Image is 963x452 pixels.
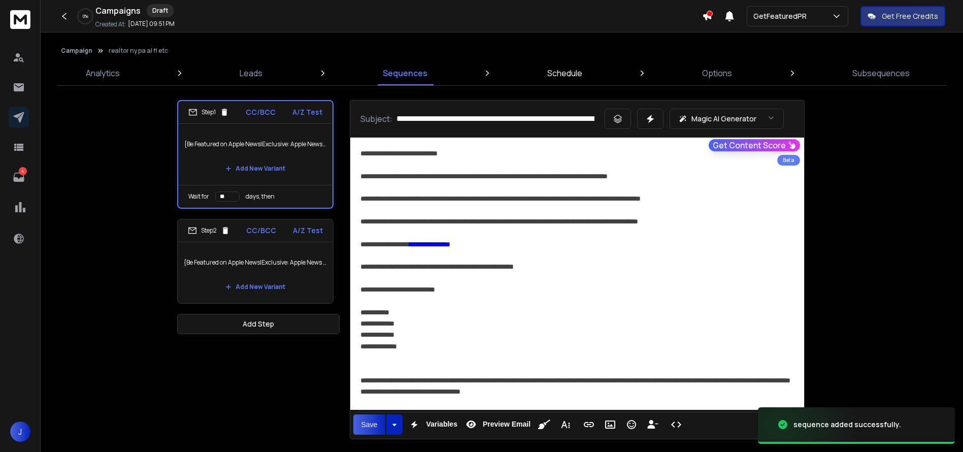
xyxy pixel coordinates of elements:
[19,167,27,175] p: 4
[240,67,262,79] p: Leads
[702,67,732,79] p: Options
[377,61,434,85] a: Sequences
[217,277,293,297] button: Add New Variant
[601,414,620,435] button: Insert Image (Ctrl+P)
[541,61,588,85] a: Schedule
[188,226,230,235] div: Step 2
[852,67,910,79] p: Subsequences
[234,61,269,85] a: Leads
[643,414,662,435] button: Insert Unsubscribe Link
[246,107,276,117] p: CC/BCC
[353,414,386,435] button: Save
[481,420,533,429] span: Preview Email
[177,100,334,209] li: Step1CC/BCCA/Z Test{Be Featured on Apple News|Exclusive: Apple News Coverage for Top Realtors|You...
[292,107,322,117] p: A/Z Test
[667,414,686,435] button: Code View
[777,155,800,166] div: Beta
[95,5,141,17] h1: Campaigns
[147,4,174,17] div: Draft
[360,113,392,125] p: Subject:
[709,139,800,151] button: Get Content Score
[753,11,811,21] p: GetFeaturedPR
[556,414,575,435] button: More Text
[217,158,293,179] button: Add New Variant
[188,108,229,117] div: Step 1
[535,414,554,435] button: Clean HTML
[184,248,327,277] p: {Be Featured on Apple News|Exclusive: Apple News Coverage for Top Realtors|Your Company on Apple ...
[9,167,29,187] a: 4
[696,61,738,85] a: Options
[109,47,168,55] p: realtor ny pa al fl etc
[184,130,326,158] p: {Be Featured on Apple News|Exclusive: Apple News Coverage for Top Realtors|Your Company on Apple ...
[61,47,92,55] button: Campaign
[80,61,126,85] a: Analytics
[188,192,209,201] p: Wait for
[461,414,533,435] button: Preview Email
[128,20,175,28] p: [DATE] 09:51 PM
[882,11,938,21] p: Get Free Credits
[10,422,30,442] button: J
[383,67,427,79] p: Sequences
[579,414,599,435] button: Insert Link (Ctrl+K)
[86,67,120,79] p: Analytics
[246,192,275,201] p: days, then
[405,414,459,435] button: Variables
[177,219,334,304] li: Step2CC/BCCA/Z Test{Be Featured on Apple News|Exclusive: Apple News Coverage for Top Realtors|You...
[424,420,459,429] span: Variables
[860,6,945,26] button: Get Free Credits
[293,225,323,236] p: A/Z Test
[846,61,916,85] a: Subsequences
[246,225,276,236] p: CC/BCC
[691,114,756,124] p: Magic AI Generator
[547,67,582,79] p: Schedule
[622,414,641,435] button: Emoticons
[793,419,901,430] div: sequence added successfully.
[177,314,340,334] button: Add Step
[83,13,88,19] p: 0 %
[670,109,784,129] button: Magic AI Generator
[95,20,126,28] p: Created At:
